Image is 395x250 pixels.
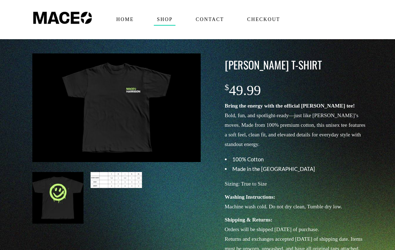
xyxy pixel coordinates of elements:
[32,53,201,162] img: Maceo Harrison T-Shirt
[225,101,367,149] p: Bold, fun, and spotlight-ready—just like [PERSON_NAME]’s moves. Made from 100% premium cotton, th...
[225,192,367,212] p: Machine wash cold. Do not dry clean, Tumble dry low.
[113,14,137,25] span: Home
[225,217,272,223] strong: Shipping & Returns:
[232,156,264,162] span: 100% Cotton
[193,14,227,25] span: Contact
[225,57,367,72] h3: [PERSON_NAME] T-Shirt
[225,103,355,109] strong: Bring the energy with the official [PERSON_NAME] tee!
[91,172,142,188] img: Maceo Harrison T-Shirt - Image 3
[244,14,283,25] span: Checkout
[32,172,83,223] img: Maceo Harrison T-Shirt - Image 2
[154,14,175,25] span: Shop
[225,83,229,92] span: $
[225,82,261,98] bdi: 49.99
[225,194,275,200] strong: Washing Instructions:
[232,166,315,172] span: Made in the [GEOGRAPHIC_DATA]
[225,181,267,187] span: Sizing: True to Size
